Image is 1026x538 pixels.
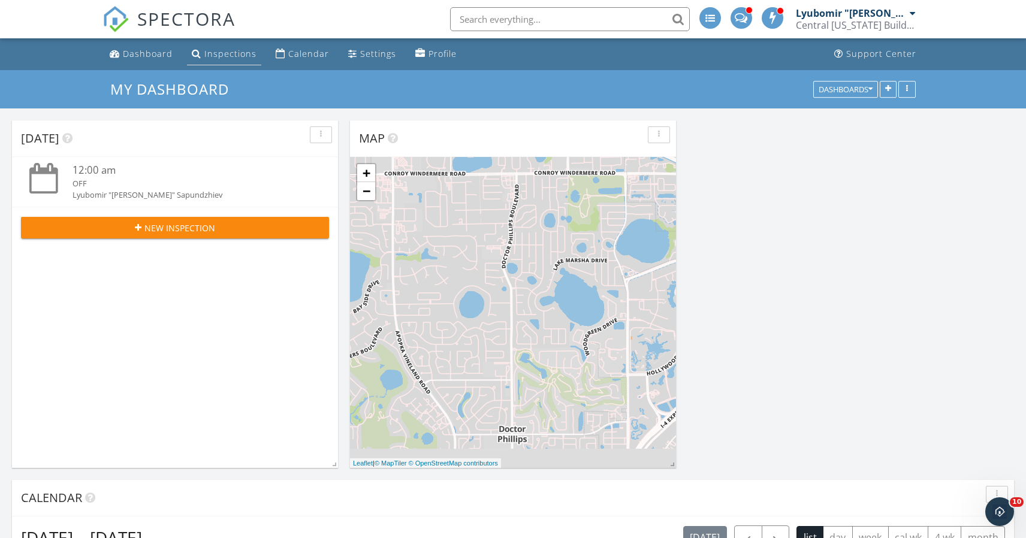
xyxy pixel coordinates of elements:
[73,189,304,201] div: Lyubomir "[PERSON_NAME]" Sapundzhiev
[1010,497,1024,507] span: 10
[819,85,873,93] div: Dashboards
[409,460,498,467] a: © OpenStreetMap contributors
[110,79,239,99] a: My Dashboard
[102,16,236,41] a: SPECTORA
[450,7,690,31] input: Search everything...
[21,489,82,506] span: Calendar
[985,497,1014,526] iframe: Intercom live chat
[829,43,921,65] a: Support Center
[359,130,385,146] span: Map
[73,163,304,178] div: 12:00 am
[353,460,373,467] a: Leaflet
[204,48,256,59] div: Inspections
[796,7,907,19] div: Lyubomir "[PERSON_NAME]" Sapundzhiev
[846,48,916,59] div: Support Center
[144,222,215,234] span: New Inspection
[271,43,334,65] a: Calendar
[360,48,396,59] div: Settings
[123,48,173,59] div: Dashboard
[187,43,261,65] a: Inspections
[813,81,878,98] button: Dashboards
[73,178,304,189] div: OFF
[288,48,329,59] div: Calendar
[357,164,375,182] a: Zoom in
[357,182,375,200] a: Zoom out
[105,43,177,65] a: Dashboard
[102,6,129,32] img: The Best Home Inspection Software - Spectora
[137,6,236,31] span: SPECTORA
[428,48,457,59] div: Profile
[796,19,916,31] div: Central Florida Building Inspectors
[21,217,329,238] button: New Inspection
[375,460,407,467] a: © MapTiler
[21,130,59,146] span: [DATE]
[411,43,461,65] a: Profile
[350,458,501,469] div: |
[343,43,401,65] a: Settings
